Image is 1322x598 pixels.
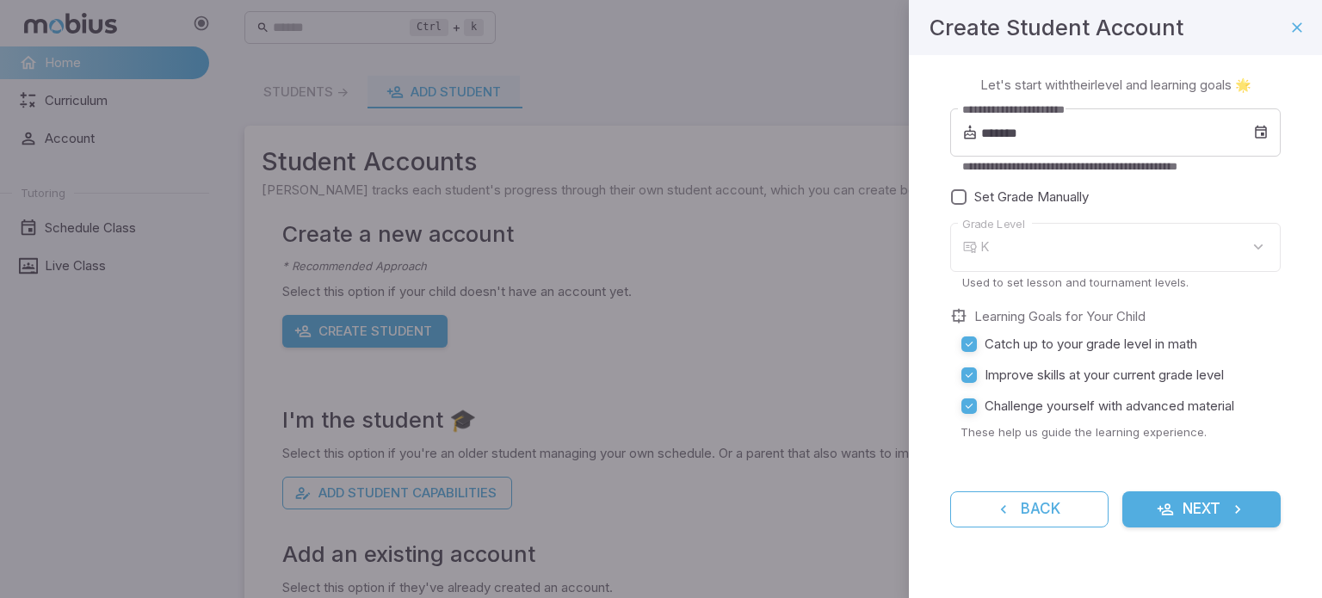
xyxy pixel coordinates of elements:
[962,216,1025,232] label: Grade Level
[980,223,1281,272] div: K
[962,274,1269,290] p: Used to set lesson and tournament levels.
[985,397,1234,416] span: Challenge yourself with advanced material
[950,491,1109,527] button: Back
[985,366,1224,385] span: Improve skills at your current grade level
[980,76,1251,95] p: Let's start with their level and learning goals 🌟
[974,307,1146,326] label: Learning Goals for Your Child
[961,424,1281,440] p: These help us guide the learning experience.
[974,188,1089,207] span: Set Grade Manually
[1122,491,1281,527] button: Next
[930,10,1183,45] h4: Create Student Account
[985,335,1197,354] span: Catch up to your grade level in math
